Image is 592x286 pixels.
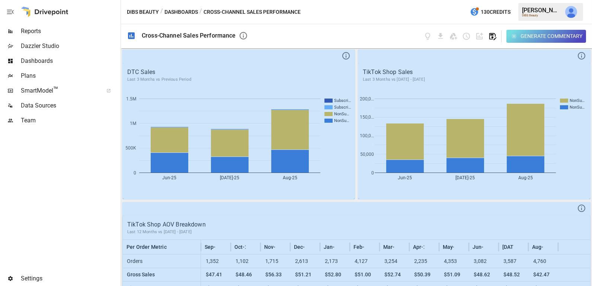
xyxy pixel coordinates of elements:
[522,14,561,17] div: DIBS Beauty
[561,1,582,22] button: Julie Wilton
[21,42,119,51] span: Dazzler Studio
[21,274,119,283] span: Settings
[481,7,511,17] span: 130 Credits
[21,101,119,110] span: Data Sources
[21,71,119,80] span: Plans
[21,86,98,95] span: SmartModel
[53,85,58,94] span: ™
[449,32,458,41] button: Save as Google Doc
[127,7,159,17] button: DIBS Beauty
[565,6,577,18] img: Julie Wilton
[423,32,432,41] button: View documentation
[21,27,119,36] span: Reports
[21,116,119,125] span: Team
[475,32,484,41] button: Add widget
[522,7,561,14] div: [PERSON_NAME]
[21,57,119,65] span: Dashboards
[160,7,163,17] div: /
[467,5,513,19] button: 130Credits
[521,32,582,41] div: Generate Commentary
[164,7,198,17] button: Dashboards
[462,32,471,41] button: Schedule dashboard
[506,30,586,43] button: Generate Commentary
[199,7,202,17] div: /
[142,32,236,39] div: Cross-Channel Sales Performance
[436,32,445,41] button: Download dashboard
